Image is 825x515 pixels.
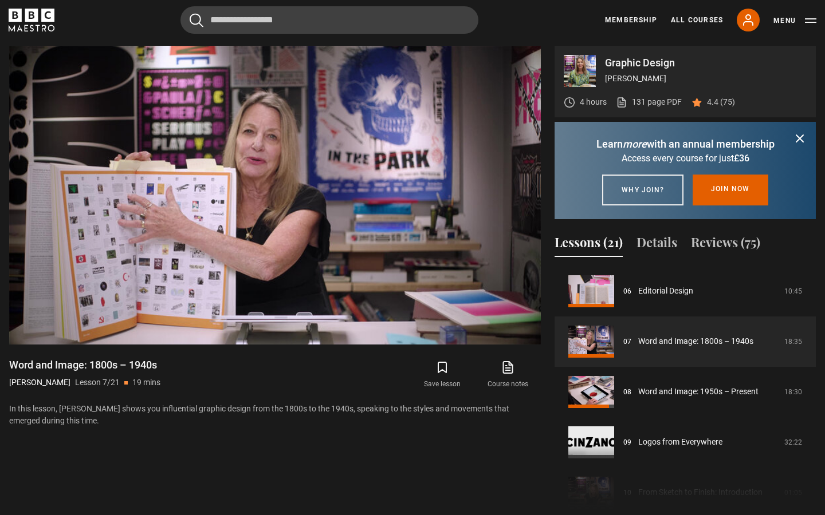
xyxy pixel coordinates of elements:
[410,358,475,391] button: Save lesson
[605,58,807,68] p: Graphic Design
[605,73,807,85] p: [PERSON_NAME]
[707,96,735,108] p: 4.4 (75)
[605,15,657,25] a: Membership
[671,15,723,25] a: All Courses
[9,358,160,372] h1: Word and Image: 1800s – 1940s
[9,377,70,389] p: [PERSON_NAME]
[476,358,541,391] a: Course notes
[691,233,760,257] button: Reviews (75)
[9,403,541,427] p: In this lesson, [PERSON_NAME] shows you influential graphic design from the 1800s to the 1940s, s...
[638,386,759,398] a: Word and Image: 1950s – Present
[9,46,541,344] video-js: Video Player
[190,13,203,27] button: Submit the search query
[555,233,623,257] button: Lessons (21)
[568,136,802,152] p: Learn with an annual membership
[693,175,768,205] a: Join now
[637,233,677,257] button: Details
[638,285,693,297] a: Editorial Design
[638,436,722,448] a: Logos from Everywhere
[638,335,753,347] a: Word and Image: 1800s – 1940s
[9,9,54,31] svg: BBC Maestro
[132,377,160,389] p: 19 mins
[616,96,682,108] a: 131 page PDF
[180,6,478,34] input: Search
[773,15,816,26] button: Toggle navigation
[602,175,683,205] a: Why join?
[568,152,802,165] p: Access every course for just
[623,138,647,150] i: more
[75,377,120,389] p: Lesson 7/21
[580,96,607,108] p: 4 hours
[734,153,749,164] span: £36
